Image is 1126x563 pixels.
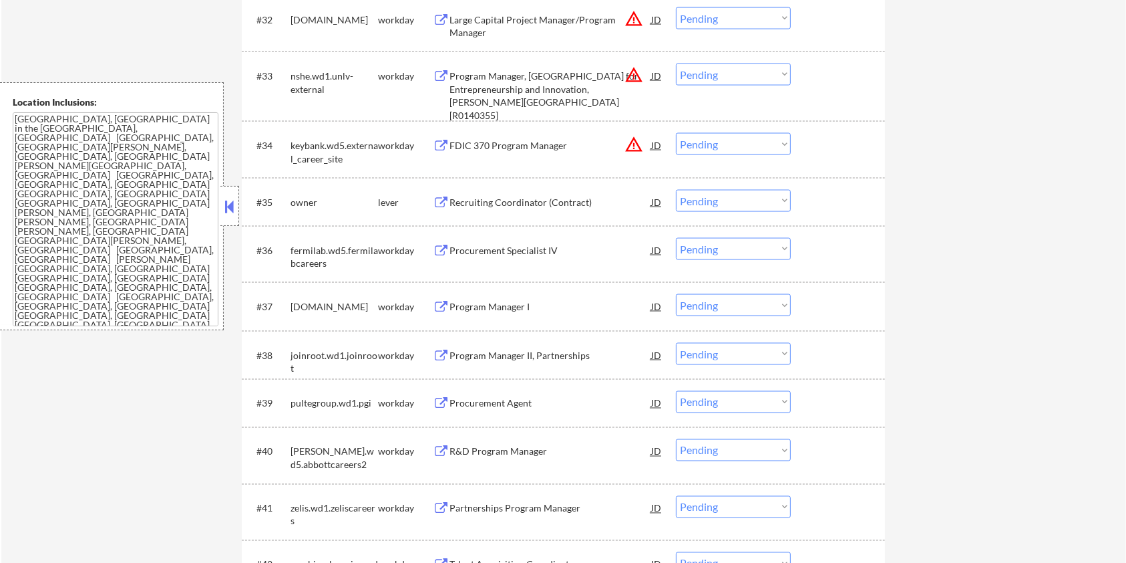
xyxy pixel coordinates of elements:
div: JD [650,439,663,463]
div: keybank.wd5.external_career_site [291,139,378,165]
div: Procurement Specialist IV [449,244,651,257]
div: #40 [256,445,280,459]
div: #35 [256,196,280,209]
div: JD [650,7,663,31]
div: #38 [256,349,280,362]
div: [DOMAIN_NAME] [291,300,378,314]
div: #32 [256,13,280,27]
div: JD [650,190,663,214]
div: Program Manager I [449,300,651,314]
div: Partnerships Program Manager [449,502,651,516]
div: #41 [256,502,280,516]
div: workday [378,13,433,27]
div: Recruiting Coordinator (Contract) [449,196,651,209]
div: R&D Program Manager [449,445,651,459]
div: #33 [256,70,280,83]
button: warning_amber [624,66,643,84]
button: warning_amber [624,135,643,154]
div: joinroot.wd1.joinroot [291,349,378,375]
div: [DOMAIN_NAME] [291,13,378,27]
div: JD [650,294,663,318]
div: workday [378,300,433,314]
div: workday [378,445,433,459]
div: FDIC 370 Program Manager [449,139,651,152]
div: JD [650,133,663,157]
div: workday [378,502,433,516]
div: Program Manager II, Partnerships [449,349,651,362]
div: JD [650,391,663,415]
div: Large Capital Project Manager/Program Manager [449,13,651,39]
div: workday [378,139,433,152]
button: warning_amber [624,9,643,28]
div: workday [378,244,433,257]
div: Location Inclusions: [13,96,218,109]
div: JD [650,64,663,88]
div: #37 [256,300,280,314]
div: #34 [256,139,280,152]
div: [PERSON_NAME].wd5.abbottcareers2 [291,445,378,471]
div: JD [650,496,663,520]
div: lever [378,196,433,209]
div: workday [378,397,433,411]
div: owner [291,196,378,209]
div: JD [650,238,663,262]
div: JD [650,343,663,367]
div: pultegroup.wd1.pgi [291,397,378,411]
div: Program Manager, [GEOGRAPHIC_DATA] for Entrepreneurship and Innovation, [PERSON_NAME][GEOGRAPHIC_... [449,70,651,122]
div: nshe.wd1.unlv-external [291,70,378,96]
div: workday [378,349,433,362]
div: workday [378,70,433,83]
div: fermilab.wd5.fermilabcareers [291,244,378,270]
div: Procurement Agent [449,397,651,411]
div: zelis.wd1.zeliscareers [291,502,378,528]
div: #39 [256,397,280,411]
div: #36 [256,244,280,257]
